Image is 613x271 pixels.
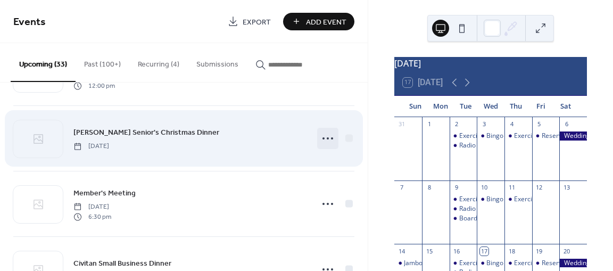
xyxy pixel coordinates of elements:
a: Member's Meeting [73,187,136,199]
div: Board Meeting [450,214,477,223]
div: Exercise [459,259,484,268]
div: Wedding [559,259,587,268]
span: Export [243,17,271,28]
button: Recurring (4) [129,43,188,81]
span: 12:00 pm [73,81,115,91]
div: Exercise [504,259,532,268]
button: Upcoming (33) [11,43,76,82]
div: Exercise [459,195,484,204]
span: Add Event [306,17,346,28]
div: Exercise [514,195,539,204]
div: Bingo [477,132,504,141]
span: [PERSON_NAME] Senior's Christmas Dinner [73,127,219,138]
div: Exercise [459,132,484,141]
div: Bingo [486,259,503,268]
div: Fri [528,96,553,117]
div: 5 [535,120,543,128]
div: 31 [397,120,405,128]
div: 16 [453,247,461,255]
button: Submissions [188,43,247,81]
div: Tue [453,96,478,117]
div: Exercise [450,195,477,204]
div: Sun [403,96,428,117]
div: Mon [428,96,453,117]
div: 17 [480,247,488,255]
div: Reserved [532,132,560,141]
div: 20 [562,247,570,255]
div: 11 [508,184,516,192]
div: Thu [503,96,528,117]
div: Exercise [504,195,532,204]
div: Exercise [514,132,539,141]
div: 14 [397,247,405,255]
a: Export [220,13,279,30]
div: Jamboree [394,259,422,268]
div: 13 [562,184,570,192]
div: 4 [508,120,516,128]
div: Bingo [477,259,504,268]
div: Exercise [450,259,477,268]
span: [DATE] [73,142,109,151]
div: 15 [425,247,433,255]
div: Exercise [450,132,477,141]
span: [DATE] [73,202,111,212]
div: Exercise [514,259,539,268]
div: 8 [425,184,433,192]
span: Member's Meeting [73,188,136,199]
div: Wedding [559,132,587,141]
div: Bingo [486,195,503,204]
div: Reserved [532,259,560,268]
div: 12 [535,184,543,192]
div: [DATE] [394,57,587,70]
div: 9 [453,184,461,192]
div: Radio Bingo [450,141,477,150]
div: 1 [425,120,433,128]
span: Events [13,12,46,32]
div: Board Meeting [459,214,503,223]
div: 10 [480,184,488,192]
button: Add Event [283,13,354,30]
div: Wed [478,96,503,117]
div: Sat [553,96,578,117]
div: 7 [397,184,405,192]
a: Civitan Small Business Dinner [73,257,171,269]
div: Radio Bingo [450,204,477,213]
div: 18 [508,247,516,255]
div: Reserved [542,132,569,141]
div: Reserved [542,259,569,268]
div: Jamboree [404,259,433,268]
span: 6:30 pm [73,212,111,221]
div: Radio Bingo [459,141,494,150]
a: [PERSON_NAME] Senior's Christmas Dinner [73,126,219,138]
div: 19 [535,247,543,255]
div: 3 [480,120,488,128]
span: Civitan Small Business Dinner [73,258,171,269]
div: Exercise [504,132,532,141]
div: Radio Bingo [459,204,494,213]
div: Bingo [477,195,504,204]
div: 2 [453,120,461,128]
div: 6 [562,120,570,128]
div: Bingo [486,132,503,141]
button: Past (100+) [76,43,129,81]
